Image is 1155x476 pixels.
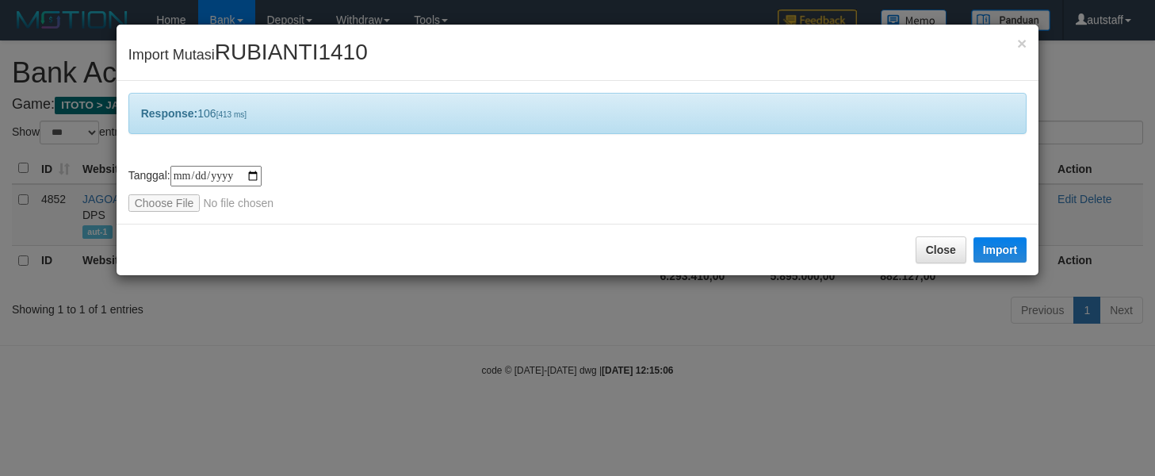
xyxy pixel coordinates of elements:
[916,236,966,263] button: Close
[128,93,1027,134] div: 106
[973,237,1027,263] button: Import
[216,110,247,119] span: [413 ms]
[1017,35,1027,52] button: Close
[1017,34,1027,52] span: ×
[128,166,1027,212] div: Tanggal:
[215,40,368,64] span: RUBIANTI1410
[141,107,198,120] b: Response:
[128,47,368,63] span: Import Mutasi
